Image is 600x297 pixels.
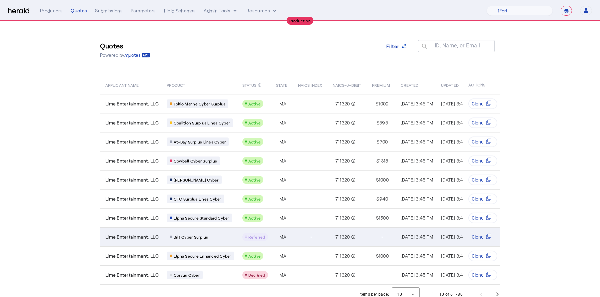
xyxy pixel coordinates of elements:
span: - [310,158,312,164]
span: MA [279,158,286,164]
mat-icon: info_outline [350,177,356,183]
span: [DATE] 3:45 PM [401,158,433,164]
span: Clone [472,196,483,202]
span: MA [279,100,286,107]
span: 711320 [335,196,350,202]
span: Clone [472,100,483,107]
button: Clone [468,136,497,147]
span: - [310,138,312,145]
span: [DATE] 3:45 PM [441,177,474,183]
span: 711320 [335,100,350,107]
span: 1000 [379,253,389,259]
mat-icon: info_outline [258,81,262,89]
span: MA [279,138,286,145]
div: Producers [40,7,63,14]
span: STATUS [242,81,257,88]
span: Active [248,254,261,258]
span: 1500 [379,215,389,221]
span: - [310,272,312,278]
span: Corvus Cyber [174,272,200,278]
mat-icon: info_outline [350,234,356,240]
span: MA [279,196,286,202]
button: Clone [468,117,497,128]
span: MA [279,234,286,240]
span: 1009 [378,100,389,107]
span: 711320 [335,253,350,259]
mat-icon: info_outline [350,196,356,202]
span: PRODUCT [167,81,186,88]
span: CREATED [401,81,419,88]
span: - [310,196,312,202]
span: Clone [472,272,483,278]
span: - [310,234,312,240]
span: APPLICANT NAME [105,81,139,88]
span: Active [248,178,261,182]
span: Clone [472,119,483,126]
span: [DATE] 3:45 PM [401,177,433,183]
span: Lime Entertainment, LLC [105,215,159,221]
span: Clone [472,234,483,240]
span: [PERSON_NAME] Cyber [174,177,219,183]
span: $ [376,253,379,259]
div: Production [287,17,313,25]
span: Brit Cyber Surplus [174,234,208,240]
span: [DATE] 3:45 PM [401,253,433,259]
span: MA [279,253,286,259]
span: - [310,215,312,221]
th: ACTIONS [463,75,500,94]
span: 711320 [335,177,350,183]
span: Active [248,120,261,125]
span: Lime Entertainment, LLC [105,272,159,278]
span: PREMIUM [372,81,390,88]
mat-icon: info_outline [350,138,356,145]
span: 595 [379,119,388,126]
button: Clone [468,156,497,166]
span: $ [377,119,379,126]
span: Lime Entertainment, LLC [105,119,159,126]
span: Lime Entertainment, LLC [105,138,159,145]
span: Clone [472,177,483,183]
button: Clone [468,98,497,109]
span: 940 [379,196,388,202]
span: 711320 [335,215,350,221]
span: NAICS INDEX [298,81,322,88]
span: MA [279,215,286,221]
mat-icon: info_outline [350,253,356,259]
span: Clone [472,138,483,145]
span: [DATE] 3:45 PM [401,234,433,240]
span: Active [248,139,261,144]
span: 1000 [379,177,389,183]
span: Elpha Secure Standard Cyber [174,215,229,221]
span: Lime Entertainment, LLC [105,253,159,259]
button: Clone [468,232,497,242]
span: - [381,272,383,278]
span: $ [377,138,379,145]
span: Referred [248,235,265,239]
table: Table view of all quotes submitted by your platform [100,75,570,285]
img: Herald Logo [8,8,29,14]
span: Lime Entertainment, LLC [105,158,159,164]
span: Lime Entertainment, LLC [105,177,159,183]
button: Clone [468,251,497,261]
p: Powered by [100,52,150,58]
span: MA [279,119,286,126]
div: Submissions [95,7,123,14]
span: - [310,253,312,259]
span: Lime Entertainment, LLC [105,100,159,107]
div: Field Schemas [164,7,196,14]
span: Tokio Marine Cyber Surplus [174,101,226,106]
span: - [310,119,312,126]
span: Active [248,216,261,220]
span: 1318 [379,158,388,164]
span: $ [376,158,379,164]
button: Resources dropdown menu [246,7,278,14]
button: Filter [381,40,413,52]
span: CFC Surplus Lines Cyber [174,196,221,202]
span: - [310,100,312,107]
mat-icon: info_outline [350,215,356,221]
span: At-Bay Surplus Lines Cyber [174,139,226,144]
mat-label: ID, Name, or Email [435,42,480,49]
span: [DATE] 3:45 PM [401,215,433,221]
span: Filter [386,43,400,50]
mat-icon: info_outline [350,119,356,126]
